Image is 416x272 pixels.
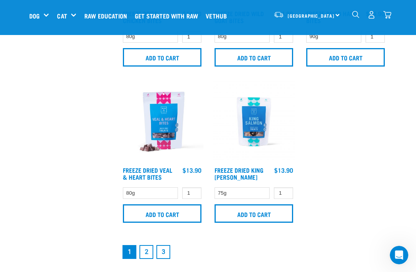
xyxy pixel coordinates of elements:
input: Add to cart [215,204,293,223]
input: 1 [182,31,201,43]
input: Add to cart [215,48,293,67]
nav: pagination [121,244,387,260]
input: Add to cart [123,48,201,67]
a: Raw Education [82,0,133,31]
input: Add to cart [123,204,201,223]
input: Add to cart [306,48,385,67]
div: $13.90 [274,167,293,174]
input: 1 [274,31,293,43]
a: Freeze Dried King [PERSON_NAME] [215,168,263,179]
img: Raw Essentials Freeze Dried Veal & Heart Bites Treats [121,80,203,163]
a: Freeze Dried Veal & Heart Bites [123,168,172,179]
a: Get started with Raw [133,0,204,31]
a: Cat [57,11,67,20]
input: 1 [366,31,385,43]
a: Dog [29,11,40,20]
div: $13.90 [183,167,201,174]
a: Page 1 [122,245,136,259]
img: user.png [367,11,376,19]
img: RE Product Shoot 2023 Nov8584 [213,80,295,163]
a: Goto page 3 [156,245,170,259]
iframe: Intercom live chat [390,246,408,264]
img: van-moving.png [273,11,284,18]
a: Vethub [204,0,233,31]
input: 1 [274,187,293,199]
img: home-icon@2x.png [383,11,391,19]
a: Goto page 2 [139,245,153,259]
img: home-icon-1@2x.png [352,11,359,18]
span: [GEOGRAPHIC_DATA] [288,14,334,17]
input: 1 [182,187,201,199]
